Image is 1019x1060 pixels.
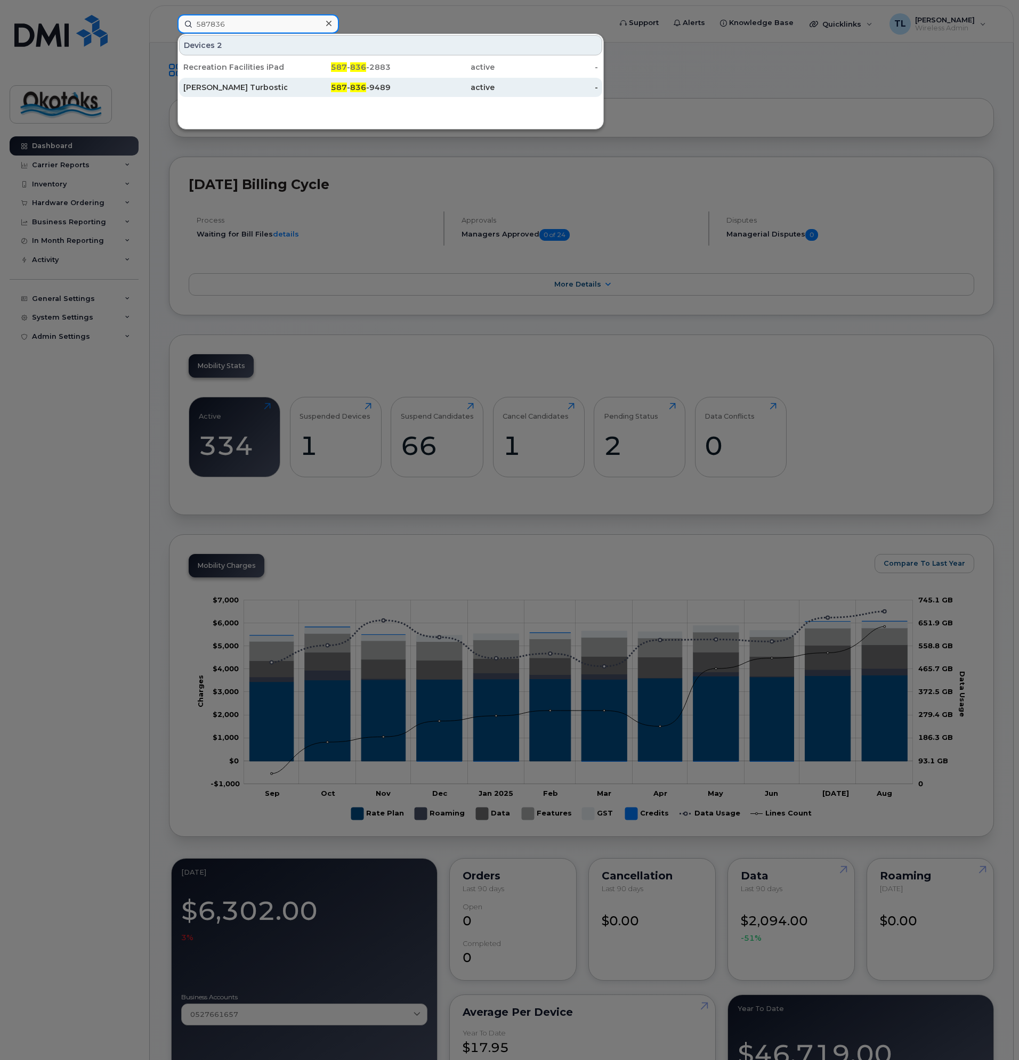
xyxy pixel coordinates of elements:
div: active [391,62,495,72]
div: - -9489 [287,82,391,93]
div: active [391,82,495,93]
div: - [495,62,599,72]
div: [PERSON_NAME] Turbostick [183,82,287,93]
span: 587 [331,83,347,92]
span: 2 [217,40,222,51]
span: 836 [350,62,366,72]
div: - [495,82,599,93]
a: Recreation Facilities iPad 10724587-836-2883active- [179,58,602,77]
div: Recreation Facilities iPad 10724 [183,62,287,72]
div: - -2883 [287,62,391,72]
div: Devices [179,35,602,55]
a: [PERSON_NAME] Turbostick587-836-9489active- [179,78,602,97]
span: 587 [331,62,347,72]
span: 836 [350,83,366,92]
